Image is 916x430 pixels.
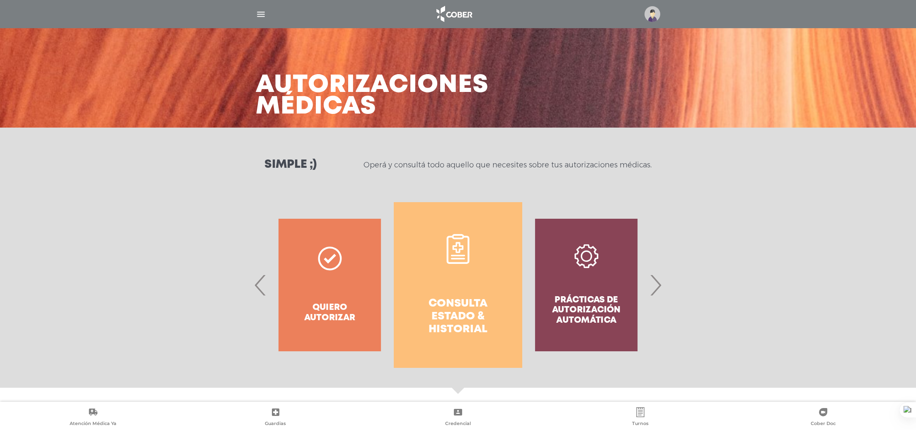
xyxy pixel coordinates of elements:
span: Cober Doc [811,420,836,428]
a: Guardias [184,407,366,428]
span: Atención Médica Ya [70,420,116,428]
h3: Autorizaciones médicas [256,75,489,118]
a: Cober Doc [732,407,914,428]
p: Operá y consultá todo aquello que necesites sobre tus autorizaciones médicas. [363,160,652,170]
img: Cober_menu-lines-white.svg [256,9,266,19]
img: logo_cober_home-white.png [432,4,475,24]
a: Consulta estado & historial [394,202,522,368]
span: Turnos [632,420,649,428]
span: Guardias [265,420,286,428]
h3: Simple ;) [264,159,317,171]
span: Previous [252,263,269,307]
a: Credencial [367,407,549,428]
span: Next [647,263,664,307]
span: Credencial [445,420,471,428]
a: Atención Médica Ya [2,407,184,428]
img: profile-placeholder.svg [645,6,660,22]
h4: Consulta estado & historial [409,297,507,336]
a: Turnos [549,407,732,428]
